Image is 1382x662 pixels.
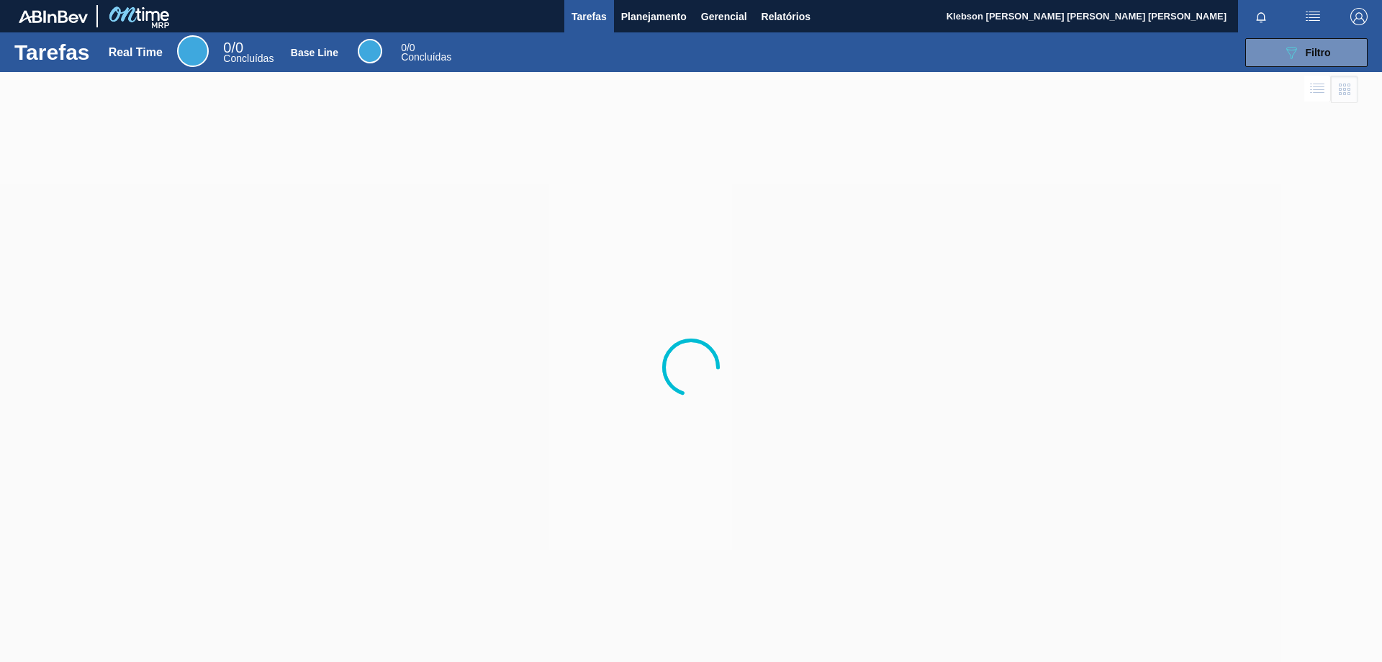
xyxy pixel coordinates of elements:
span: Relatórios [762,8,810,25]
div: Base Line [291,47,338,58]
span: Concluídas [401,51,451,63]
span: 0 [223,40,231,55]
div: Real Time [109,46,163,59]
div: Real Time [223,42,274,63]
div: Real Time [177,35,209,67]
img: TNhmsLtSVTkK8tSr43FrP2fwEKptu5GPRR3wAAAABJRU5ErkJggg== [19,10,88,23]
div: Base Line [401,43,451,62]
h1: Tarefas [14,44,90,61]
button: Notificações [1238,6,1284,27]
span: Tarefas [572,8,607,25]
span: Concluídas [223,53,274,64]
span: Planejamento [621,8,687,25]
div: Base Line [358,39,382,63]
span: / 0 [401,42,415,53]
img: Logout [1350,8,1368,25]
span: Filtro [1306,47,1331,58]
span: 0 [401,42,407,53]
span: Gerencial [701,8,747,25]
span: / 0 [223,40,243,55]
img: userActions [1304,8,1322,25]
button: Filtro [1245,38,1368,67]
